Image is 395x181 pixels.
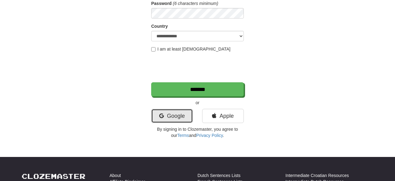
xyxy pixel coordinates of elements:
[151,23,168,29] label: Country
[197,172,240,179] a: Dutch Sentences Lists
[151,46,231,52] label: I am at least [DEMOGRAPHIC_DATA]
[151,100,244,106] p: or
[196,133,223,138] a: Privacy Policy
[285,172,349,179] a: Intermediate Croatian Resources
[22,172,85,180] a: Clozemaster
[177,133,189,138] a: Terms
[151,55,245,79] iframe: reCAPTCHA
[151,126,244,138] p: By signing in to Clozemaster, you agree to our and .
[151,47,156,51] input: I am at least [DEMOGRAPHIC_DATA]
[173,1,218,6] em: (6 characters minimum)
[151,0,172,6] label: Password
[202,109,244,123] a: Apple
[110,172,121,179] a: About
[151,109,193,123] a: Google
